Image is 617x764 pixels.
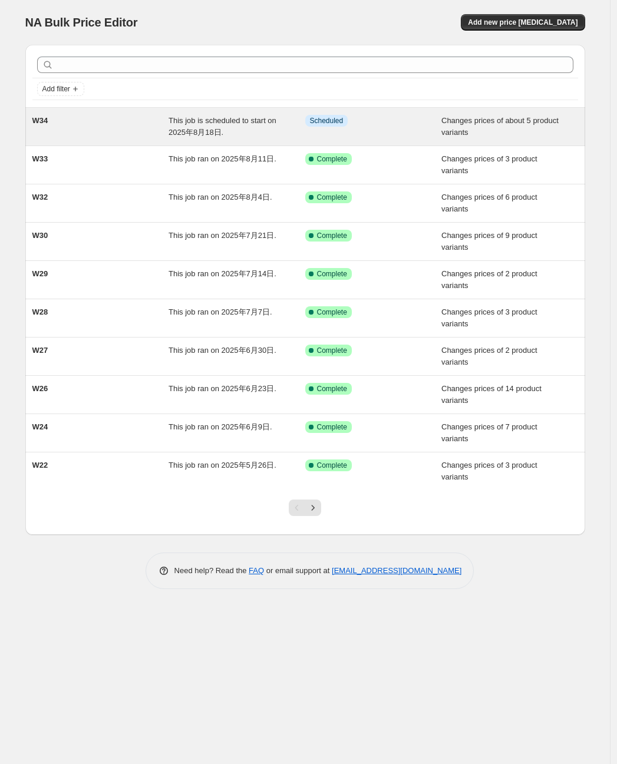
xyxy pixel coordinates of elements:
span: Changes prices of 9 product variants [441,231,537,252]
span: W32 [32,193,48,201]
span: Complete [317,231,347,240]
span: or email support at [264,566,332,575]
span: Changes prices of 3 product variants [441,461,537,481]
span: This job ran on 2025年6月30日. [169,346,276,355]
span: Complete [317,346,347,355]
span: Complete [317,422,347,432]
nav: Pagination [289,500,321,516]
button: Next [305,500,321,516]
span: Complete [317,461,347,470]
span: This job ran on 2025年6月23日. [169,384,276,393]
button: Add new price [MEDICAL_DATA] [461,14,585,31]
span: NA Bulk Price Editor [25,16,138,29]
span: W22 [32,461,48,469]
span: Scheduled [310,116,344,125]
span: W27 [32,346,48,355]
span: Changes prices of 14 product variants [441,384,542,405]
span: Complete [317,384,347,393]
span: This job ran on 2025年7月7日. [169,307,272,316]
span: Complete [317,307,347,317]
span: Changes prices of 6 product variants [441,193,537,213]
span: Add new price [MEDICAL_DATA] [468,18,578,27]
span: W26 [32,384,48,393]
span: W33 [32,154,48,163]
span: W30 [32,231,48,240]
span: This job ran on 2025年7月14日. [169,269,276,278]
span: W29 [32,269,48,278]
span: Need help? Read the [174,566,249,575]
button: Add filter [37,82,84,96]
span: Changes prices of 2 product variants [441,346,537,366]
span: Complete [317,269,347,279]
span: W28 [32,307,48,316]
span: This job is scheduled to start on 2025年8月18日. [169,116,276,137]
span: Changes prices of 7 product variants [441,422,537,443]
span: Changes prices of 2 product variants [441,269,537,290]
span: This job ran on 2025年7月21日. [169,231,276,240]
span: This job ran on 2025年8月11日. [169,154,276,163]
span: W34 [32,116,48,125]
span: Complete [317,154,347,164]
span: Changes prices of 3 product variants [441,154,537,175]
span: Changes prices of about 5 product variants [441,116,559,137]
span: Add filter [42,84,70,94]
a: [EMAIL_ADDRESS][DOMAIN_NAME] [332,566,461,575]
a: FAQ [249,566,264,575]
span: This job ran on 2025年5月26日. [169,461,276,469]
span: This job ran on 2025年8月4日. [169,193,272,201]
span: Complete [317,193,347,202]
span: Changes prices of 3 product variants [441,307,537,328]
span: This job ran on 2025年6月9日. [169,422,272,431]
span: W24 [32,422,48,431]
